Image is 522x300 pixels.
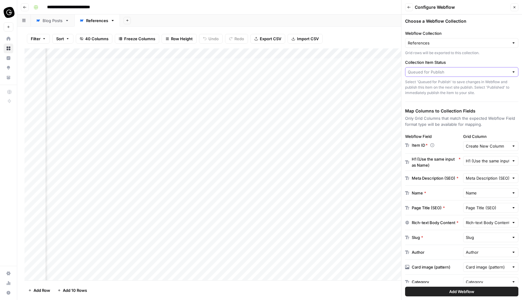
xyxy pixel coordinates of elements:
a: Settings [4,269,13,278]
span: Required [421,234,423,240]
span: Redo [234,36,244,42]
a: Insights [4,53,13,63]
input: H1 (Use the same input as Name) [466,158,509,164]
div: H1 (Use the same input as Name) [412,156,461,168]
span: Add Webflow [449,289,474,295]
button: Add Webflow [405,287,518,296]
span: 40 Columns [85,36,108,42]
button: Add 10 Rows [54,285,91,295]
div: Name [412,190,426,196]
span: Export CSV [260,36,281,42]
img: Guru Logo [4,7,14,18]
span: Required [456,175,459,181]
span: Undo [208,36,219,42]
div: Rich-text Body Content [412,220,459,226]
div: Slug [412,234,423,240]
span: Required [424,190,426,196]
a: Your Data [4,73,13,82]
span: Required [456,220,459,226]
button: 40 Columns [76,34,112,44]
div: Meta Description (SEO) [412,175,459,181]
div: Category [412,279,429,285]
button: Export CSV [250,34,285,44]
input: Meta Description (SEO) [466,175,509,181]
button: Undo [199,34,223,44]
input: Name [466,190,509,196]
h3: Choose a Webflow Collection [405,18,518,24]
a: Usage [4,278,13,288]
input: Queued for Publish [408,69,509,75]
h3: Map Columns to Collection Fields [405,108,518,114]
button: Help + Support [4,288,13,298]
button: Redo [225,34,248,44]
input: Rich-text Body Content [466,220,509,226]
input: Page Title (SEO) [466,205,509,211]
label: Grid Column [463,133,519,139]
button: Filter [27,34,50,44]
input: Author [466,249,509,255]
span: Freeze Columns [124,36,155,42]
p: Item ID [412,142,428,148]
div: Select 'Queued for Publish' to save changes in Webflow and publish this item on the next site pub... [405,79,518,96]
button: Add Row [24,285,54,295]
a: Opportunities [4,63,13,73]
a: Home [4,34,13,44]
span: Sort [56,36,64,42]
span: Required [459,156,461,168]
p: Only Grid Columns that match the expected Webflow Field format type will be available for mapping. [405,115,518,127]
span: Add 10 Rows [63,287,87,293]
div: Grid rows will be exported to this collection. [405,50,518,56]
label: Webflow Collection [405,30,518,36]
button: Workspace: Guru [4,5,13,20]
span: Required [443,205,445,211]
button: Row Height [162,34,197,44]
a: Browse [4,44,13,53]
button: Import CSV [288,34,323,44]
div: References [86,18,108,24]
button: Sort [52,34,73,44]
div: Webflow Field [405,133,461,139]
a: Blog Posts [31,15,74,27]
span: Add Row [34,287,50,293]
div: Page Title (SEO) [412,205,445,211]
input: Card image (pattern) [466,264,509,270]
button: Freeze Columns [115,34,159,44]
span: Row Height [171,36,193,42]
input: Create New Column [466,143,509,149]
div: Blog Posts [43,18,63,24]
input: References [408,40,509,46]
span: Required [426,143,428,148]
label: Collection Item Status [405,59,518,65]
div: Author [412,249,424,255]
span: Import CSV [297,36,319,42]
span: Filter [31,36,40,42]
input: Category [466,279,509,285]
div: Card image (pattern) [412,264,450,270]
input: Slug [466,234,509,240]
a: References [74,15,120,27]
